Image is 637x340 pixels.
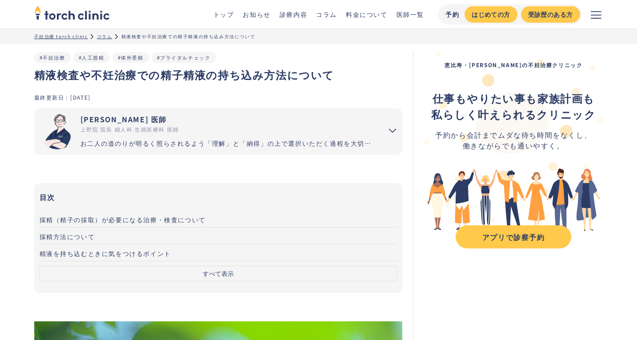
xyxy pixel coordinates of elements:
[40,211,397,228] a: 採精（精子の採取）が必要になる治療・検査について
[34,33,88,40] a: 不妊治療 torch clinic
[280,10,307,19] a: 診療内容
[465,6,517,23] a: はじめての方
[40,249,171,258] span: 精液を持ち込むときに気をつけるポイント
[316,10,337,19] a: コラム
[79,54,104,61] a: #人工授精
[472,10,510,19] div: はじめての方
[34,67,403,83] h1: 精液検査や不妊治療での精子精液の持ち込み方法について
[431,129,596,151] div: 予約から会計までムダな待ち時間をなくし、 働きながらでも通いやすく。
[40,190,397,204] h3: 目次
[40,114,75,149] img: 市山 卓彦
[397,10,424,19] a: 医師一覧
[40,54,65,61] a: #不妊治療
[431,90,596,122] div: ‍ ‍
[97,33,112,40] a: コラム
[431,106,596,122] strong: 私らしく叶えられるクリニック
[34,6,110,22] a: home
[80,125,376,133] div: 上野院 院長 婦人科 生殖医療科 医師
[456,225,571,248] a: アプリで診察予約
[34,108,403,155] summary: 市山 卓彦 [PERSON_NAME] 医師 上野院 院長 婦人科 生殖医療科 医師 お二人の道のりが明るく照らされるよう「理解」と「納得」の上で選択いただく過程を大切にしています。エビデンスに...
[346,10,388,19] a: 料金について
[243,10,270,19] a: お知らせ
[464,232,563,242] div: アプリで診察予約
[34,3,110,22] img: torch clinic
[521,6,580,23] a: 受診歴のある方
[70,93,91,101] div: [DATE]
[157,54,211,61] a: #ブライダルチェック
[445,10,459,19] div: 予約
[445,61,582,68] strong: 恵比寿・[PERSON_NAME]の不妊治療クリニック
[34,33,603,40] ul: パンくずリスト
[40,215,206,224] span: 採精（精子の採取）が必要になる治療・検査について
[40,232,95,241] span: 採精方法について
[34,108,376,155] a: [PERSON_NAME] 医師 上野院 院長 婦人科 生殖医療科 医師 お二人の道のりが明るく照らされるよう「理解」と「納得」の上で選択いただく過程を大切にしています。エビデンスに基づいた高水...
[433,90,595,106] strong: 仕事もやりたい事も家族計画も
[213,10,234,19] a: トップ
[40,228,397,244] a: 採精方法について
[40,244,397,261] a: 精液を持ち込むときに気をつけるポイント
[80,139,376,148] div: お二人の道のりが明るく照らされるよう「理解」と「納得」の上で選択いただく過程を大切にしています。エビデンスに基づいた高水準の医療提供により「幸せな家族計画の実現」をお手伝いさせていただきます。
[528,10,573,19] div: 受診歴のある方
[80,114,376,124] div: [PERSON_NAME] 医師
[121,33,256,40] div: 精液検査や不妊治療での精子精液の持ち込み方法について
[40,266,397,281] button: すべて表示
[34,93,71,101] div: 最終更新日：
[118,54,144,61] a: #体外受精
